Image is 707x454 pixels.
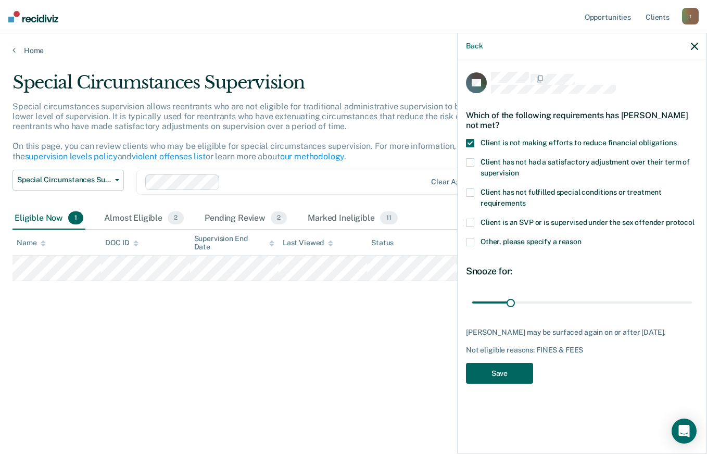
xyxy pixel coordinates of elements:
div: Which of the following requirements has [PERSON_NAME] not met? [466,102,698,138]
div: Name [17,238,46,247]
span: 2 [271,211,287,225]
span: Special Circumstances Supervision [17,175,111,184]
span: 1 [68,211,83,225]
div: Open Intercom Messenger [672,419,697,444]
div: Clear agents [431,178,475,186]
span: Client has not had a satisfactory adjustment over their term of supervision [481,158,690,177]
div: Supervision End Date [194,234,274,252]
a: Home [12,46,695,55]
img: Recidiviz [8,11,58,22]
a: our methodology [280,152,345,161]
div: Status [371,238,394,247]
div: Eligible Now [12,207,85,230]
div: Marked Ineligible [306,207,399,230]
button: Back [466,42,483,51]
div: Snooze for: [466,266,698,277]
div: Not eligible reasons: FINES & FEES [466,346,698,355]
button: Save [466,363,533,384]
div: t [682,8,699,24]
span: Client is not making efforts to reduce financial obligations [481,138,677,147]
div: Last Viewed [283,238,333,247]
div: [PERSON_NAME] may be surfaced again on or after [DATE]. [466,328,698,337]
span: Client has not fulfilled special conditions or treatment requirements [481,188,662,207]
div: Special Circumstances Supervision [12,72,543,102]
span: Other, please specify a reason [481,237,582,246]
div: Pending Review [203,207,289,230]
span: 11 [380,211,398,225]
span: Client is an SVP or is supervised under the sex offender protocol [481,218,695,226]
span: 2 [168,211,184,225]
a: supervision levels policy [25,152,118,161]
div: Almost Eligible [102,207,186,230]
a: violent offenses list [132,152,206,161]
p: Special circumstances supervision allows reentrants who are not eligible for traditional administ... [12,102,524,161]
div: DOC ID [105,238,138,247]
